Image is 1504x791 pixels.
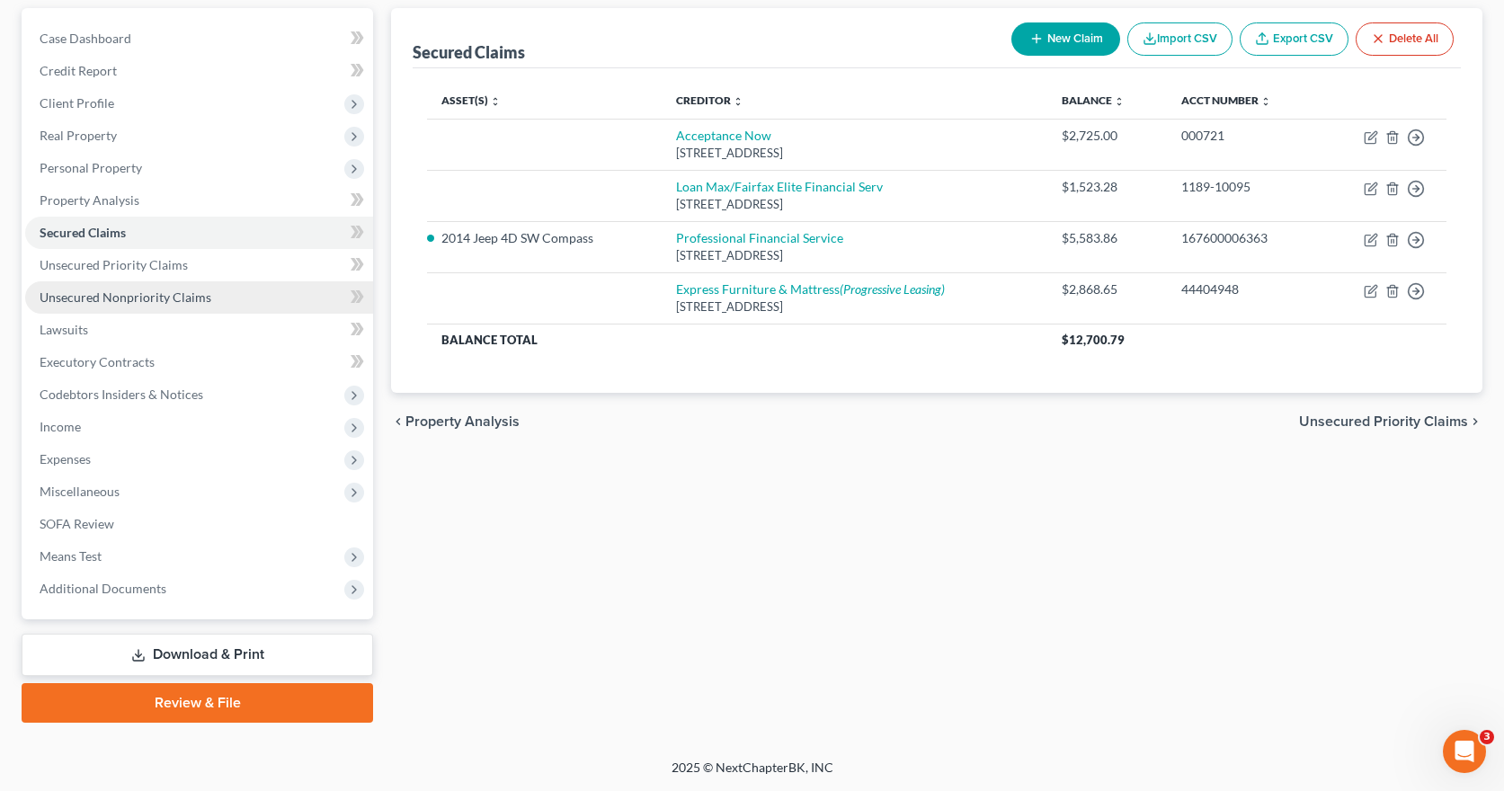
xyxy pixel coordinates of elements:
div: 1189-10095 [1181,178,1306,196]
a: Unsecured Nonpriority Claims [25,281,373,314]
button: Unsecured Priority Claims chevron_right [1299,414,1482,429]
a: Export CSV [1240,22,1348,56]
span: SOFA Review [40,516,114,531]
i: unfold_more [490,96,501,107]
th: Balance Total [427,324,1047,356]
a: Executory Contracts [25,346,373,378]
span: Property Analysis [405,414,520,429]
i: chevron_left [391,414,405,429]
a: Secured Claims [25,217,373,249]
span: Unsecured Priority Claims [40,257,188,272]
i: unfold_more [1114,96,1125,107]
button: Import CSV [1127,22,1233,56]
span: Additional Documents [40,581,166,596]
span: Lawsuits [40,322,88,337]
span: Credit Report [40,63,117,78]
div: 000721 [1181,127,1306,145]
i: chevron_right [1468,414,1482,429]
div: [STREET_ADDRESS] [676,196,1033,213]
a: Acct Number unfold_more [1181,93,1271,107]
span: Income [40,419,81,434]
a: Credit Report [25,55,373,87]
a: Property Analysis [25,184,373,217]
span: Client Profile [40,95,114,111]
span: Property Analysis [40,192,139,208]
div: Secured Claims [413,41,525,63]
span: Means Test [40,548,102,564]
i: unfold_more [733,96,743,107]
a: SOFA Review [25,508,373,540]
button: New Claim [1011,22,1120,56]
i: unfold_more [1260,96,1271,107]
a: Review & File [22,683,373,723]
div: $2,868.65 [1062,280,1152,298]
span: 3 [1480,730,1494,744]
div: 2025 © NextChapterBK, INC [240,759,1265,791]
a: Lawsuits [25,314,373,346]
span: Unsecured Nonpriority Claims [40,289,211,305]
div: $1,523.28 [1062,178,1152,196]
span: Real Property [40,128,117,143]
span: Unsecured Priority Claims [1299,414,1468,429]
div: 44404948 [1181,280,1306,298]
span: $12,700.79 [1062,333,1125,347]
span: Executory Contracts [40,354,155,369]
a: Balance unfold_more [1062,93,1125,107]
i: (Progressive Leasing) [840,281,945,297]
iframe: Intercom live chat [1443,730,1486,773]
span: Codebtors Insiders & Notices [40,387,203,402]
span: Case Dashboard [40,31,131,46]
span: Expenses [40,451,91,467]
div: [STREET_ADDRESS] [676,298,1033,316]
span: Secured Claims [40,225,126,240]
a: Loan Max/Fairfax Elite Financial Serv [676,179,883,194]
span: Miscellaneous [40,484,120,499]
a: Creditor unfold_more [676,93,743,107]
div: $2,725.00 [1062,127,1152,145]
a: Express Furniture & Mattress(Progressive Leasing) [676,281,945,297]
a: Unsecured Priority Claims [25,249,373,281]
a: Case Dashboard [25,22,373,55]
div: 167600006363 [1181,229,1306,247]
a: Acceptance Now [676,128,771,143]
li: 2014 Jeep 4D SW Compass [441,229,647,247]
button: chevron_left Property Analysis [391,414,520,429]
a: Asset(s) unfold_more [441,93,501,107]
button: Delete All [1356,22,1454,56]
div: [STREET_ADDRESS] [676,247,1033,264]
span: Personal Property [40,160,142,175]
div: $5,583.86 [1062,229,1152,247]
a: Professional Financial Service [676,230,843,245]
a: Download & Print [22,634,373,676]
div: [STREET_ADDRESS] [676,145,1033,162]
